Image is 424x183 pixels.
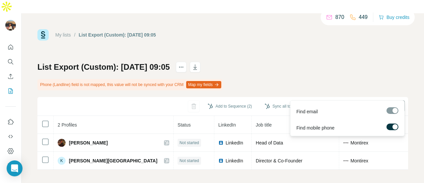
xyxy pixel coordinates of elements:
button: Dashboard [5,145,16,157]
img: company-logo [343,158,348,163]
button: Search [5,56,16,68]
button: Quick start [5,41,16,53]
button: Feedback [5,160,16,172]
img: Surfe Logo [37,29,49,41]
span: LinkedIn [218,122,236,128]
img: company-logo [343,140,348,145]
span: Not started [180,158,199,164]
span: Head of Data [256,140,283,145]
span: 2 Profiles [58,122,77,128]
span: Director & Co-Founder [256,158,302,163]
a: My lists [55,32,71,38]
button: Use Surfe on LinkedIn [5,116,16,128]
span: Montirex [350,139,368,146]
button: Use Surfe API [5,131,16,142]
div: K [58,157,66,165]
button: Buy credits [379,13,409,22]
span: Find email [296,108,318,115]
button: Map my fields [186,81,221,88]
span: [PERSON_NAME][GEOGRAPHIC_DATA] [69,157,157,164]
p: 449 [359,13,368,21]
span: [PERSON_NAME] [69,139,108,146]
p: 870 [335,13,344,21]
span: LinkedIn [226,157,243,164]
span: Montirex [350,157,368,164]
img: Avatar [58,139,66,147]
h1: List Export (Custom): [DATE] 09:05 [37,62,170,72]
img: LinkedIn logo [218,140,224,145]
button: Add to Sequence (2) [203,101,257,111]
span: Not started [180,140,199,146]
div: Phone (Landline) field is not mapped, this value will not be synced with your CRM [37,79,223,90]
img: LinkedIn logo [218,158,224,163]
button: Sync all to HubSpot (2) [260,101,318,111]
button: My lists [5,85,16,97]
div: Open Intercom Messenger [7,160,23,176]
img: Avatar [5,20,16,31]
span: Find mobile phone [296,125,335,131]
span: LinkedIn [226,139,243,146]
button: actions [176,62,186,72]
div: List Export (Custom): [DATE] 09:05 [79,32,156,38]
span: Status [178,122,191,128]
li: / [74,32,76,38]
button: Enrich CSV [5,70,16,82]
span: Job title [256,122,272,128]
